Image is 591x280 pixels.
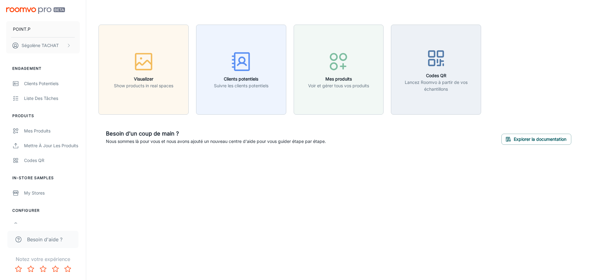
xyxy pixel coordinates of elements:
[6,7,65,14] img: Roomvo PRO Beta
[24,157,80,164] div: Codes QR
[24,80,80,87] div: Clients potentiels
[501,136,571,142] a: Explorer la documentation
[98,25,189,115] button: VisualizerShow products in real spaces
[24,128,80,134] div: Mes produits
[294,25,384,115] button: Mes produitsVoir et gérer tous vos produits
[395,72,477,79] h6: Codes QR
[22,42,59,49] p: Ségolène TACHAT
[308,82,369,89] p: Voir et gérer tous vos produits
[391,66,481,72] a: Codes QRLancez Roomvo à partir de vos échantillons
[114,76,173,82] h6: Visualizer
[6,21,80,37] button: POINT.P
[196,25,286,115] button: Clients potentielsSuivre les clients potentiels
[214,82,268,89] p: Suivre les clients potentiels
[294,66,384,72] a: Mes produitsVoir et gérer tous vos produits
[501,134,571,145] button: Explorer la documentation
[6,37,80,53] button: Ségolène TACHAT
[114,82,173,89] p: Show products in real spaces
[214,76,268,82] h6: Clients potentiels
[106,138,326,145] p: Nous sommes là pour vous et nous avons ajouté un nouveau centre d'aide pour vous guider étape par...
[196,66,286,72] a: Clients potentielsSuivre les clients potentiels
[106,129,326,138] h6: Besoin d'un coup de main ?
[13,26,30,33] p: POINT.P
[24,95,80,102] div: Liste des tâches
[24,142,80,149] div: Mettre à jour les produits
[308,76,369,82] h6: Mes produits
[395,79,477,93] p: Lancez Roomvo à partir de vos échantillons
[391,25,481,115] button: Codes QRLancez Roomvo à partir de vos échantillons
